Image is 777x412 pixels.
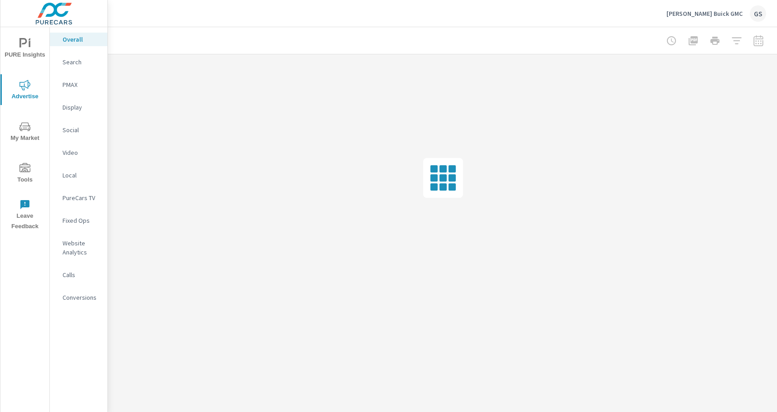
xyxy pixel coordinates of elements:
[666,10,743,18] p: [PERSON_NAME] Buick GMC
[50,214,107,227] div: Fixed Ops
[63,270,100,279] p: Calls
[50,236,107,259] div: Website Analytics
[50,146,107,159] div: Video
[3,163,47,185] span: Tools
[63,216,100,225] p: Fixed Ops
[50,101,107,114] div: Display
[3,199,47,232] span: Leave Feedback
[3,38,47,60] span: PURE Insights
[3,80,47,102] span: Advertise
[50,123,107,137] div: Social
[63,193,100,202] p: PureCars TV
[63,125,100,134] p: Social
[0,27,49,235] div: nav menu
[63,80,100,89] p: PMAX
[50,55,107,69] div: Search
[63,239,100,257] p: Website Analytics
[63,57,100,67] p: Search
[63,103,100,112] p: Display
[50,168,107,182] div: Local
[50,191,107,205] div: PureCars TV
[750,5,766,22] div: GS
[63,148,100,157] p: Video
[63,293,100,302] p: Conversions
[50,291,107,304] div: Conversions
[50,268,107,282] div: Calls
[63,35,100,44] p: Overall
[50,78,107,91] div: PMAX
[3,121,47,144] span: My Market
[50,33,107,46] div: Overall
[63,171,100,180] p: Local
